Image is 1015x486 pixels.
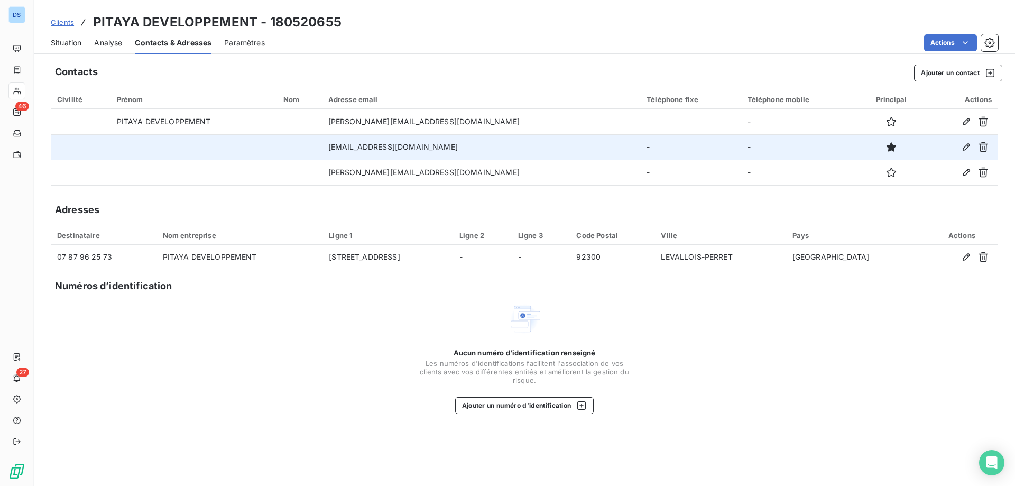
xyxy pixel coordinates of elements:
h3: PITAYA DEVELOPPEMENT - 180520655 [93,13,342,32]
h5: Contacts [55,65,98,79]
div: Civilité [57,95,104,104]
button: Actions [924,34,977,51]
img: Logo LeanPay [8,463,25,480]
h5: Adresses [55,203,99,217]
span: Clients [51,18,74,26]
button: Ajouter un numéro d’identification [455,397,594,414]
span: Paramètres [224,38,265,48]
span: Analyse [94,38,122,48]
span: 46 [15,102,29,111]
div: Ligne 1 [329,231,447,240]
td: - [741,134,858,160]
td: - [640,134,741,160]
div: Ligne 3 [518,231,564,240]
td: [PERSON_NAME][EMAIL_ADDRESS][DOMAIN_NAME] [322,109,640,134]
td: PITAYA DEVELOPPEMENT [110,109,277,134]
td: [EMAIL_ADDRESS][DOMAIN_NAME] [322,134,640,160]
span: Les numéros d'identifications facilitent l'association de vos clients avec vos différentes entité... [419,359,630,384]
td: - [453,245,512,270]
div: Actions [932,95,992,104]
span: Contacts & Adresses [135,38,211,48]
div: Prénom [117,95,271,104]
div: Nom [283,95,316,104]
div: Téléphone mobile [748,95,852,104]
span: Situation [51,38,81,48]
td: - [741,160,858,185]
div: Principal [864,95,919,104]
div: Ligne 2 [459,231,505,240]
td: - [640,160,741,185]
td: - [512,245,570,270]
button: Ajouter un contact [914,65,1002,81]
div: Destinataire [57,231,150,240]
div: Ville [661,231,779,240]
div: Code Postal [576,231,648,240]
div: Actions [932,231,992,240]
td: LEVALLOIS-PERRET [654,245,786,270]
span: 27 [16,368,29,377]
div: Pays [792,231,919,240]
div: DS [8,6,25,23]
img: Empty state [508,302,541,336]
span: Aucun numéro d’identification renseigné [454,349,596,357]
td: 92300 [570,245,654,270]
div: Adresse email [328,95,634,104]
div: Nom entreprise [163,231,317,240]
td: - [741,109,858,134]
h5: Numéros d’identification [55,279,172,294]
td: PITAYA DEVELOPPEMENT [156,245,323,270]
td: [PERSON_NAME][EMAIL_ADDRESS][DOMAIN_NAME] [322,160,640,185]
td: 07 87 96 25 73 [51,245,156,270]
div: Téléphone fixe [647,95,734,104]
td: [GEOGRAPHIC_DATA] [786,245,926,270]
a: Clients [51,17,74,27]
div: Open Intercom Messenger [979,450,1004,475]
td: [STREET_ADDRESS] [322,245,453,270]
